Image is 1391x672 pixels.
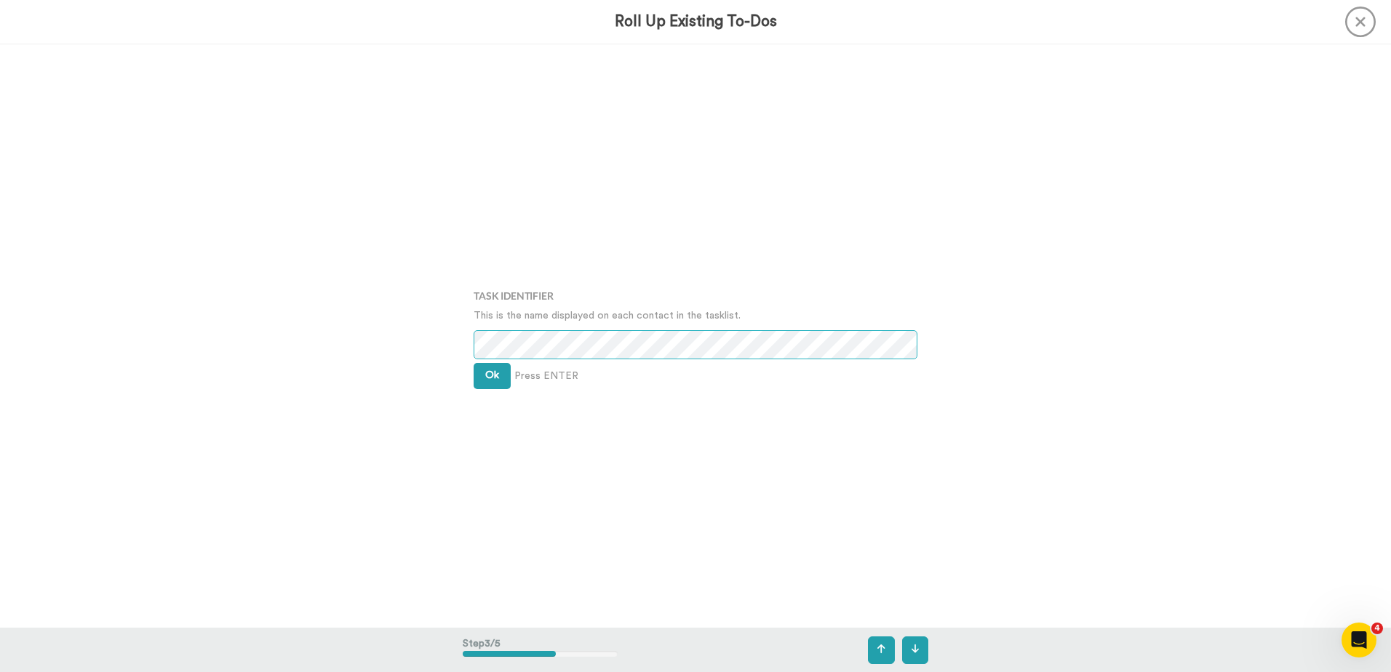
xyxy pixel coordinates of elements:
[514,369,578,383] span: Press ENTER
[463,629,618,671] div: Step 3 / 5
[474,308,917,323] p: This is the name displayed on each contact in the tasklist.
[474,290,917,301] h4: Task Identifier
[474,363,511,389] button: Ok
[1371,623,1383,634] span: 4
[615,13,777,30] h3: Roll Up Existing To-Dos
[1342,623,1376,657] iframe: Intercom live chat
[485,370,499,380] span: Ok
